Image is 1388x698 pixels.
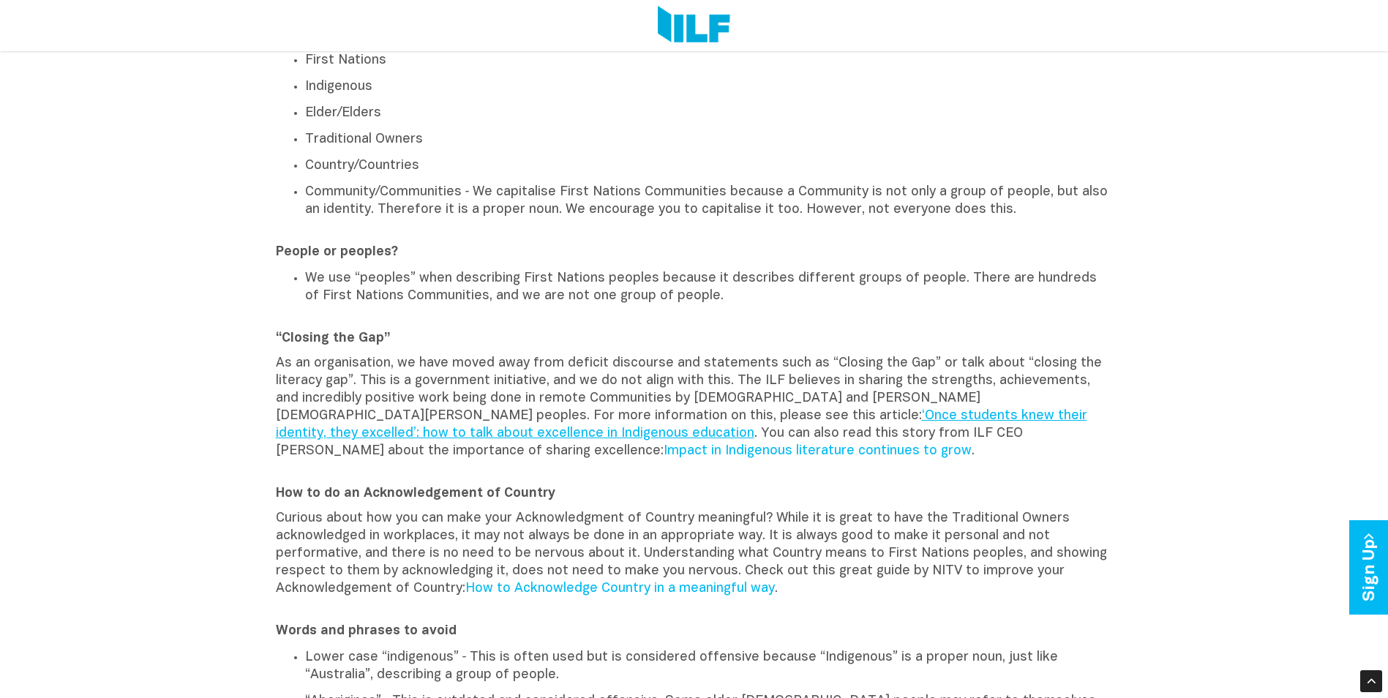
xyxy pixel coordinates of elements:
a: Impact in Indigenous literature continues to grow [664,445,972,457]
p: Lower case “indigenous” ‑ This is often used but is considered offensive because “Indigenous” is ... [305,649,1113,684]
b: Words and phrases to avoid [276,625,457,637]
p: Curious about how you can make your Acknowledgment of Country meaningful? While it is great to ha... [276,510,1113,615]
p: Elder/Elders [305,105,1113,122]
p: First Nations [305,52,1113,70]
p: Country/Countries [305,157,1113,175]
p: Indigenous [305,78,1113,96]
img: Logo [658,6,730,45]
div: Scroll Back to Top [1360,670,1382,692]
b: People or peoples? [276,246,398,258]
a: How to Acknowledge Country in a meaningful way [465,582,775,595]
p: We use “peoples” when describing First Nations peoples because it describes different groups of p... [305,270,1113,323]
p: Traditional Owners [305,131,1113,149]
p: Community/Communities ‑ We capitalise First Nations Communities because a Community is not only a... [305,184,1113,236]
b: “Closing the Gap” [276,332,390,345]
p: As an organisation, we have moved away from deficit discourse and statements such as “Closing the... [276,355,1113,478]
b: How to do an Acknowledgement of Country [276,487,555,500]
